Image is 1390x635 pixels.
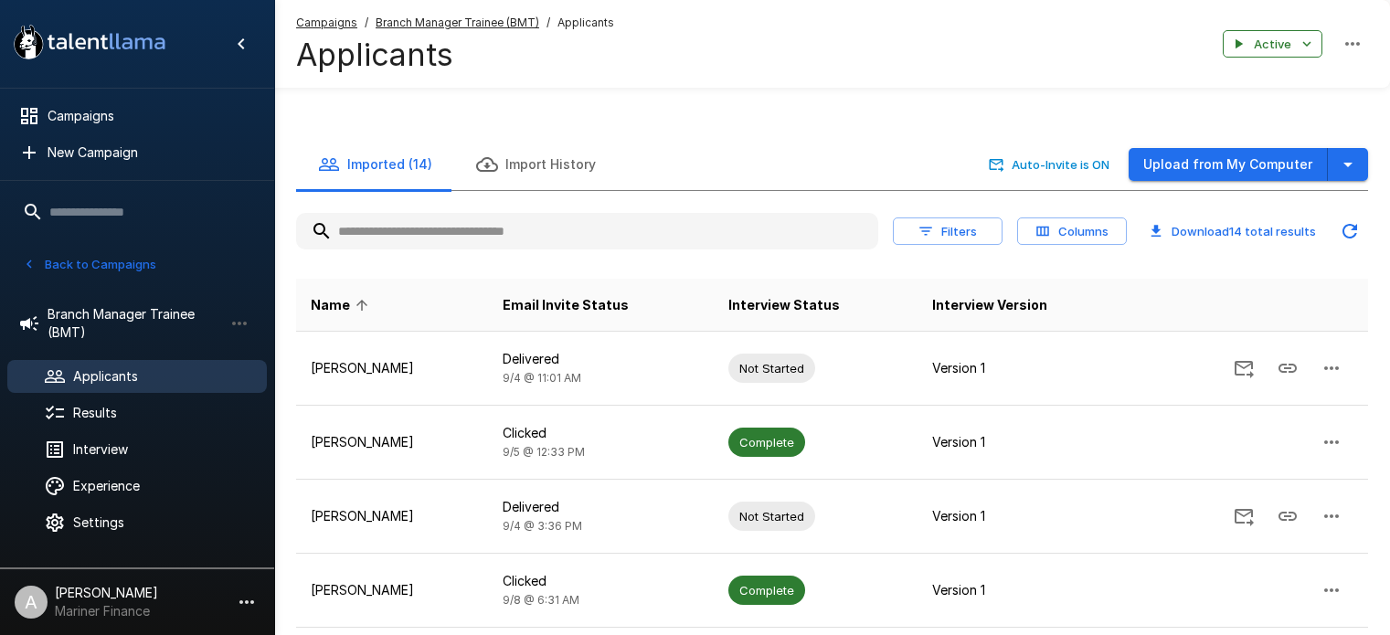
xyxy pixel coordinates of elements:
span: 9/4 @ 11:01 AM [503,371,581,385]
button: Auto-Invite is ON [985,151,1114,179]
p: [PERSON_NAME] [311,359,473,377]
span: Interview Status [728,294,840,316]
p: Delivered [503,350,698,368]
p: Version 1 [932,507,1112,525]
button: Imported (14) [296,139,454,190]
button: Columns [1017,217,1127,246]
button: Updated Yesterday - 10:28 AM [1332,213,1368,249]
p: Version 1 [932,359,1112,377]
h4: Applicants [296,36,614,74]
button: Filters [893,217,1003,246]
span: Copy Interview Link [1266,359,1310,375]
p: Version 1 [932,581,1112,599]
span: Email Invite Status [503,294,629,316]
span: Send Invitation [1222,359,1266,375]
span: Copy Interview Link [1266,507,1310,523]
button: Active [1223,30,1322,58]
span: Send Invitation [1222,507,1266,523]
span: Complete [728,582,805,599]
button: Upload from My Computer [1129,148,1328,182]
p: [PERSON_NAME] [311,581,473,599]
p: [PERSON_NAME] [311,507,473,525]
p: [PERSON_NAME] [311,433,473,451]
p: Version 1 [932,433,1112,451]
button: Import History [454,139,618,190]
span: Not Started [728,360,815,377]
button: Download14 total results [1141,217,1324,246]
p: Clicked [503,572,698,590]
span: Name [311,294,374,316]
span: 9/8 @ 6:31 AM [503,593,579,607]
span: 9/5 @ 12:33 PM [503,445,585,459]
span: 9/4 @ 3:36 PM [503,519,582,533]
span: Complete [728,434,805,451]
span: Interview Version [932,294,1047,316]
p: Clicked [503,424,698,442]
p: Delivered [503,498,698,516]
span: Not Started [728,508,815,525]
